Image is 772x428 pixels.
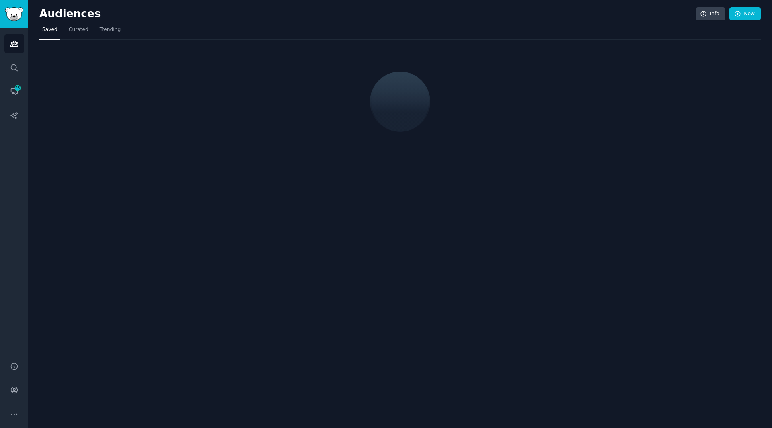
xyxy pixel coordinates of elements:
a: Saved [39,23,60,40]
span: Curated [69,26,88,33]
a: New [729,7,761,21]
h2: Audiences [39,8,696,20]
img: GummySearch logo [5,7,23,21]
span: 25 [14,85,21,91]
a: Curated [66,23,91,40]
span: Trending [100,26,121,33]
a: Info [696,7,725,21]
span: Saved [42,26,57,33]
a: Trending [97,23,123,40]
a: 25 [4,82,24,101]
